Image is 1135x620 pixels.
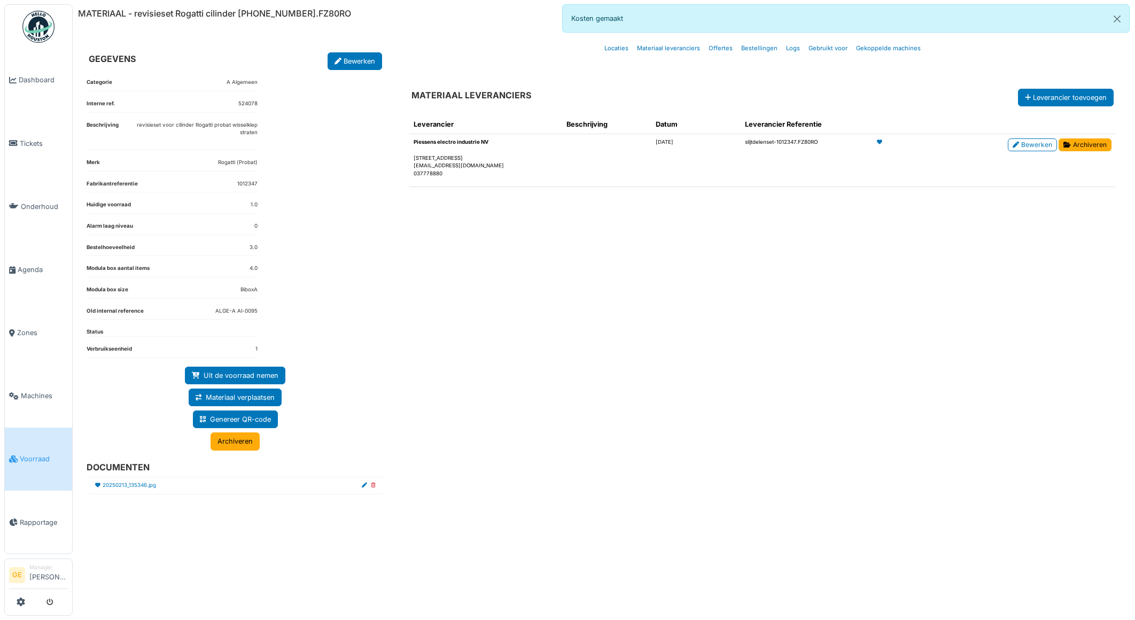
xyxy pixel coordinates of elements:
[87,121,119,150] dt: Beschrijving
[9,567,25,583] li: GE
[87,345,132,358] dt: Verbruikseenheid
[852,36,925,61] a: Gekoppelde machines
[20,517,68,528] span: Rapportage
[211,432,260,450] a: Archiveren
[17,328,68,338] span: Zones
[5,428,72,491] a: Voorraad
[189,389,282,406] a: Materiaal verplaatsen
[737,36,782,61] a: Bestellingen
[19,75,68,85] span: Dashboard
[251,201,258,209] dd: 1.0
[5,491,72,554] a: Rapportage
[651,115,741,134] th: Datum
[328,52,382,70] a: Bewerken
[87,307,144,320] dt: Old internal reference
[5,238,72,301] a: Agenda
[29,563,68,571] div: Manager
[5,112,72,175] a: Tickets
[254,222,258,230] dd: 0
[255,345,258,353] dd: 1
[704,36,737,61] a: Offertes
[1008,138,1057,151] a: Bewerken
[78,9,351,19] h6: MATERIAAL - revisieset Rogatti cilinder [PHONE_NUMBER].FZ80RO
[87,328,103,336] dt: Status
[5,49,72,112] a: Dashboard
[562,115,651,134] th: Beschrijving
[21,391,68,401] span: Machines
[9,563,68,589] a: GE Manager[PERSON_NAME]
[21,201,68,212] span: Onderhoud
[5,175,72,238] a: Onderhoud
[87,79,112,91] dt: Categorie
[240,286,258,294] dd: BiboxA
[409,115,562,134] th: Leverancier
[87,265,150,277] dt: Modula box aantal items
[414,146,558,178] dd: [STREET_ADDRESS] [EMAIL_ADDRESS][DOMAIN_NAME] 037778880
[18,265,68,275] span: Agenda
[411,90,531,100] h6: MATERIAAL LEVERANCIERS
[87,462,376,472] h6: DOCUMENTEN
[237,180,258,188] dd: 1012347
[87,286,128,298] dt: Modula box size
[103,482,156,490] a: 20250213_135346.jpg
[741,115,873,134] th: Leverancier Referentie
[215,307,258,315] dd: ALGE-A Al-0095
[89,54,136,64] h6: GEGEVENS
[238,100,258,108] dd: 524078
[87,222,133,235] dt: Alarm laag niveau
[633,36,704,61] a: Materiaal leveranciers
[1059,138,1111,151] a: Archiveren
[250,244,258,252] dd: 3.0
[804,36,852,61] a: Gebruikt voor
[414,138,558,146] dt: Piessens electro industrie NV
[193,410,278,428] a: Genereer QR-code
[5,301,72,365] a: Zones
[5,365,72,428] a: Machines
[119,121,258,137] p: revisieset voor cilinder Rogatti probat wisselklep straten
[22,11,55,43] img: Badge_color-CXgf-gQk.svg
[600,36,633,61] a: Locaties
[227,79,258,87] dd: A Algemeen
[87,244,135,256] dt: Bestelhoeveelheid
[87,180,138,192] dt: Fabrikantreferentie
[782,36,804,61] a: Logs
[87,201,131,213] dt: Huidige voorraad
[87,100,115,112] dt: Interne ref.
[20,454,68,464] span: Voorraad
[562,4,1130,33] div: Kosten gemaakt
[87,159,100,171] dt: Merk
[1105,5,1129,33] button: Close
[651,134,741,187] td: [DATE]
[218,159,258,167] dd: Rogatti (Probat)
[1018,89,1114,106] button: Leverancier toevoegen
[29,563,68,586] li: [PERSON_NAME]
[185,367,285,384] a: Uit de voorraad nemen
[741,134,873,187] td: slijtdelenset-1012347.FZ80RO
[250,265,258,273] dd: 4.0
[20,138,68,149] span: Tickets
